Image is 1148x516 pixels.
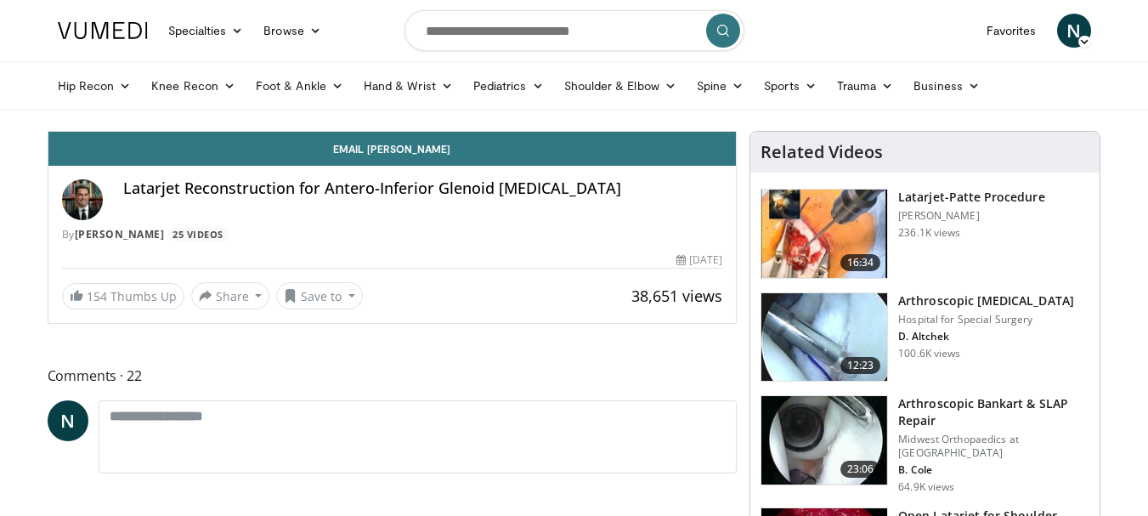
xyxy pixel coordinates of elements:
a: Spine [687,69,754,103]
a: Email [PERSON_NAME] [48,132,737,166]
a: Trauma [827,69,904,103]
a: Pediatrics [463,69,554,103]
span: 38,651 views [631,286,722,306]
p: 100.6K views [898,347,960,360]
a: 12:23 Arthroscopic [MEDICAL_DATA] Hospital for Special Surgery D. Altchek 100.6K views [761,292,1089,383]
span: Comments 22 [48,365,738,387]
a: Foot & Ankle [246,69,353,103]
span: 154 [87,288,107,304]
img: 617583_3.png.150x105_q85_crop-smart_upscale.jpg [761,190,887,278]
button: Save to [276,282,363,309]
p: 236.1K views [898,226,960,240]
button: Share [191,282,270,309]
a: N [1057,14,1091,48]
img: VuMedi Logo [58,22,148,39]
a: N [48,400,88,441]
a: Hip Recon [48,69,142,103]
div: By [62,227,723,242]
h3: Arthroscopic Bankart & SLAP Repair [898,395,1089,429]
a: 25 Videos [167,227,229,241]
p: 64.9K views [898,480,954,494]
a: Knee Recon [141,69,246,103]
img: cole_0_3.png.150x105_q85_crop-smart_upscale.jpg [761,396,887,485]
a: Shoulder & Elbow [554,69,687,103]
a: Sports [754,69,827,103]
a: [PERSON_NAME] [75,227,165,241]
a: Business [903,69,990,103]
p: Midwest Orthopaedics at [GEOGRAPHIC_DATA] [898,433,1089,460]
a: Specialties [158,14,254,48]
div: [DATE] [676,252,722,268]
a: 23:06 Arthroscopic Bankart & SLAP Repair Midwest Orthopaedics at [GEOGRAPHIC_DATA] B. Cole 64.9K ... [761,395,1089,494]
p: Hospital for Special Surgery [898,313,1074,326]
h3: Latarjet-Patte Procedure [898,189,1044,206]
span: 23:06 [840,461,881,478]
h3: Arthroscopic [MEDICAL_DATA] [898,292,1074,309]
a: Hand & Wrist [353,69,463,103]
p: [PERSON_NAME] [898,209,1044,223]
a: Favorites [976,14,1047,48]
p: B. Cole [898,463,1089,477]
input: Search topics, interventions [404,10,744,51]
p: D. Altchek [898,330,1074,343]
span: 16:34 [840,254,881,271]
a: 16:34 Latarjet-Patte Procedure [PERSON_NAME] 236.1K views [761,189,1089,279]
span: 12:23 [840,357,881,374]
h4: Latarjet Reconstruction for Antero-Inferior Glenoid [MEDICAL_DATA] [123,179,723,198]
a: Browse [253,14,331,48]
img: 10039_3.png.150x105_q85_crop-smart_upscale.jpg [761,293,887,382]
h4: Related Videos [761,142,883,162]
a: 154 Thumbs Up [62,283,184,309]
img: Avatar [62,179,103,220]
